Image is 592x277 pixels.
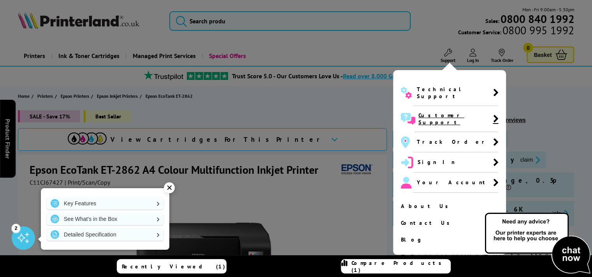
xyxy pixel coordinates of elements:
[117,259,227,273] a: Recently Viewed (1)
[418,112,493,126] span: Customer Support
[12,224,20,232] div: 2
[418,159,455,166] span: Sign In
[417,138,489,145] span: Track Order
[401,80,498,106] a: Technical Support
[47,197,163,210] a: Key Features
[401,219,498,226] a: Contact Us
[341,259,451,273] a: Compare Products (1)
[401,236,498,243] a: Blog
[401,106,498,132] a: Customer Support
[47,228,163,241] a: Detailed Specification
[401,203,498,210] a: About Us
[47,213,163,225] a: See What's in the Box
[164,182,175,193] div: ✕
[401,173,498,193] a: Your Account
[401,132,498,152] a: Track Order
[417,86,493,100] span: Technical Support
[351,259,450,273] span: Compare Products (1)
[122,263,225,270] span: Recently Viewed (1)
[483,212,592,275] img: Open Live Chat window
[401,152,498,173] a: Sign In
[417,179,488,186] span: Your Account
